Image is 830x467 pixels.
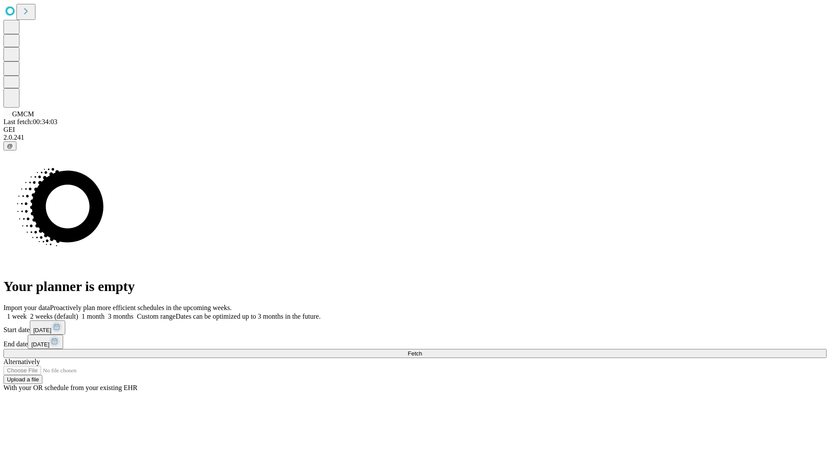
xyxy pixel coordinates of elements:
[408,350,422,357] span: Fetch
[3,126,827,134] div: GEI
[3,349,827,358] button: Fetch
[3,304,50,311] span: Import your data
[30,320,65,335] button: [DATE]
[3,141,16,150] button: @
[7,143,13,149] span: @
[3,335,827,349] div: End date
[108,313,134,320] span: 3 months
[3,384,137,391] span: With your OR schedule from your existing EHR
[31,341,49,348] span: [DATE]
[3,358,40,365] span: Alternatively
[3,134,827,141] div: 2.0.241
[28,335,63,349] button: [DATE]
[3,320,827,335] div: Start date
[176,313,320,320] span: Dates can be optimized up to 3 months in the future.
[7,313,27,320] span: 1 week
[50,304,232,311] span: Proactively plan more efficient schedules in the upcoming weeks.
[12,110,34,118] span: GMCM
[137,313,176,320] span: Custom range
[3,375,42,384] button: Upload a file
[82,313,105,320] span: 1 month
[33,327,51,333] span: [DATE]
[30,313,78,320] span: 2 weeks (default)
[3,278,827,294] h1: Your planner is empty
[3,118,57,125] span: Last fetch: 00:34:03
